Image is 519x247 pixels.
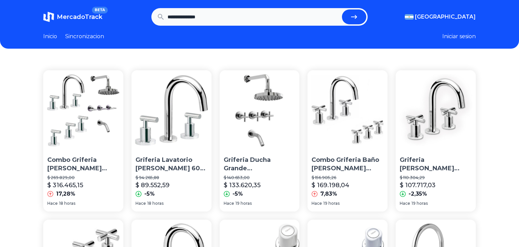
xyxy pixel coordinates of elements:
[135,175,207,180] p: $ 94.265,88
[65,32,104,41] a: Sincronizacion
[312,156,384,173] p: Combo Griferia Baño [PERSON_NAME] Bidet Lavatorio
[131,70,212,150] img: Griferia Lavatorio Peirano Adra 60-162 Ceramico Ahora12
[312,175,384,180] p: $ 156.905,26
[405,14,414,20] img: Argentina
[220,70,300,212] a: Griferia Ducha Grande Peirano Valencia Plus Cierre CeramicoGriferia Ducha Grande [PERSON_NAME] Pl...
[396,70,476,212] a: Griferia Peirano Valencia Lavatorio MesadaGriferia [PERSON_NAME][GEOGRAPHIC_DATA] [GEOGRAPHIC_DAT...
[43,70,123,150] img: Combo Griferia Adra Peirano Lavatorio Bidet Ducha Plus P
[92,7,108,14] span: BETA
[312,180,349,190] p: $ 169.198,04
[47,180,83,190] p: $ 316.465,15
[400,175,472,180] p: $ 110.304,29
[312,201,322,206] span: Hace
[57,13,102,21] span: MercadoTrack
[47,201,58,206] span: Hace
[56,190,75,198] p: 17,28%
[307,70,388,212] a: Combo Griferia Baño Peirano Valencia Bidet LavatorioCombo Griferia Baño [PERSON_NAME] Bidet Lavat...
[147,201,164,206] span: 18 horas
[236,201,252,206] span: 19 horas
[43,11,54,22] img: MercadoTrack
[400,201,410,206] span: Hace
[47,175,119,180] p: $ 269.829,00
[59,201,75,206] span: 18 horas
[307,70,388,150] img: Combo Griferia Baño Peirano Valencia Bidet Lavatorio
[135,156,207,173] p: Griferia Lavatorio [PERSON_NAME] 60-162 Ceramico Ahora12
[323,201,340,206] span: 19 horas
[131,70,212,212] a: Griferia Lavatorio Peirano Adra 60-162 Ceramico Ahora12Griferia Lavatorio [PERSON_NAME] 60-162 Ce...
[405,13,476,21] button: [GEOGRAPHIC_DATA]
[415,13,476,21] span: [GEOGRAPHIC_DATA]
[442,32,476,41] button: Iniciar sesion
[232,190,243,198] p: -5%
[224,156,296,173] p: Griferia Ducha Grande [PERSON_NAME] Plus Cierre Ceramico
[144,190,155,198] p: -5%
[135,201,146,206] span: Hace
[135,180,170,190] p: $ 89.552,59
[224,175,296,180] p: $ 140.653,00
[43,70,123,212] a: Combo Griferia Adra Peirano Lavatorio Bidet Ducha Plus PCombo Griferia [PERSON_NAME] Lavatorio Bi...
[47,156,119,173] p: Combo Griferia [PERSON_NAME] Lavatorio Bidet Ducha Plus P
[224,201,234,206] span: Hace
[400,156,472,173] p: Griferia [PERSON_NAME][GEOGRAPHIC_DATA] [GEOGRAPHIC_DATA]
[400,180,436,190] p: $ 107.717,03
[412,201,428,206] span: 19 horas
[220,70,300,150] img: Griferia Ducha Grande Peirano Valencia Plus Cierre Ceramico
[43,32,57,41] a: Inicio
[320,190,337,198] p: 7,83%
[396,70,476,150] img: Griferia Peirano Valencia Lavatorio Mesada
[224,180,261,190] p: $ 133.620,35
[43,11,102,22] a: MercadoTrackBETA
[409,190,427,198] p: -2,35%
